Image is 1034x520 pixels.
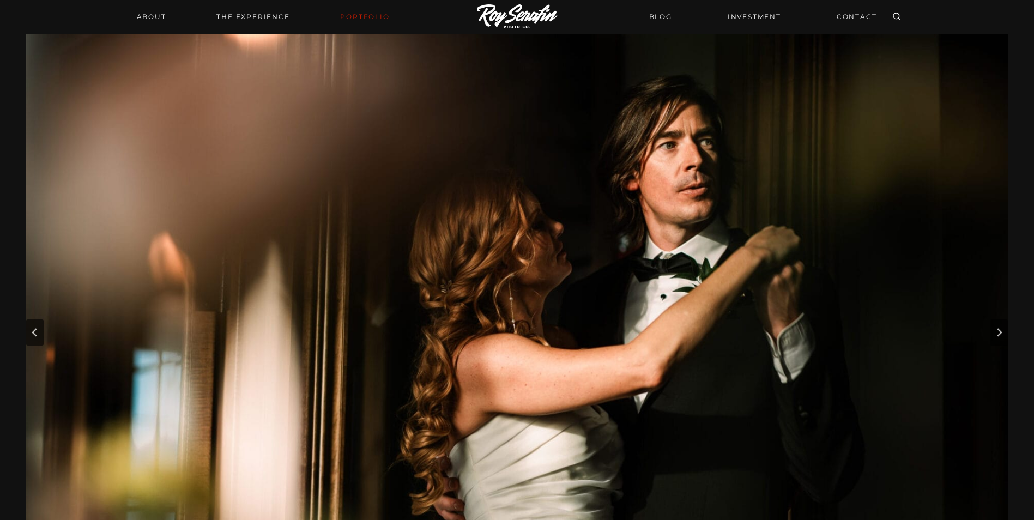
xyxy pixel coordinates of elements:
a: Portfolio [334,9,396,25]
a: BLOG [643,7,679,26]
nav: Secondary Navigation [643,7,884,26]
img: Logo of Roy Serafin Photo Co., featuring stylized text in white on a light background, representi... [477,4,558,30]
button: Next slide [990,319,1008,346]
nav: Primary Navigation [130,9,396,25]
button: View Search Form [889,9,904,25]
button: Go to last slide [26,319,44,346]
a: CONTACT [830,7,884,26]
a: About [130,9,173,25]
a: THE EXPERIENCE [210,9,296,25]
a: INVESTMENT [721,7,788,26]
